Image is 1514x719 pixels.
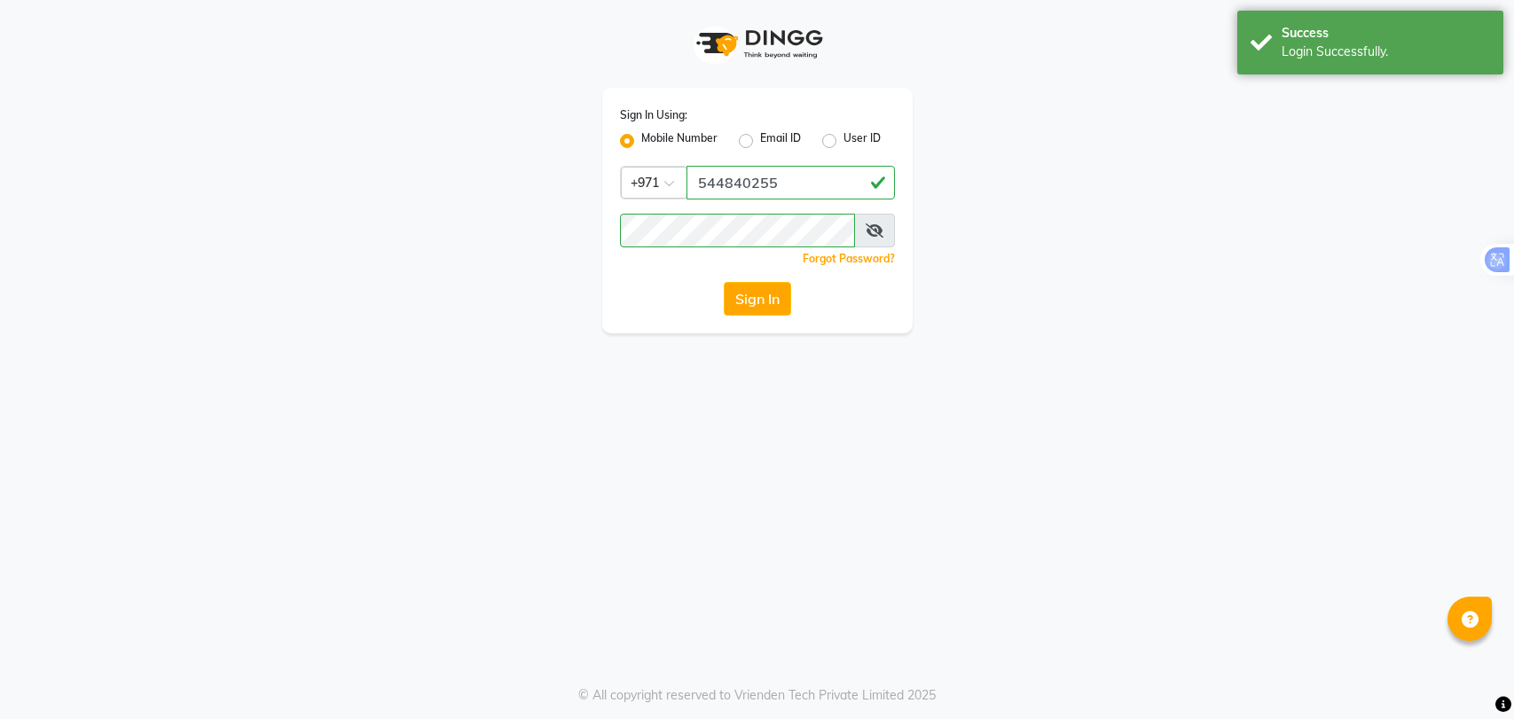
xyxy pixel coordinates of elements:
button: Sign In [724,282,791,316]
input: Username [686,166,895,199]
div: Login Successfully. [1282,43,1490,61]
iframe: chat widget [1439,648,1496,701]
div: Success [1282,24,1490,43]
label: User ID [843,130,881,152]
img: logo1.svg [686,18,828,70]
input: Username [620,214,855,247]
label: Sign In Using: [620,107,687,123]
a: Forgot Password? [803,252,895,265]
label: Email ID [760,130,801,152]
label: Mobile Number [641,130,718,152]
